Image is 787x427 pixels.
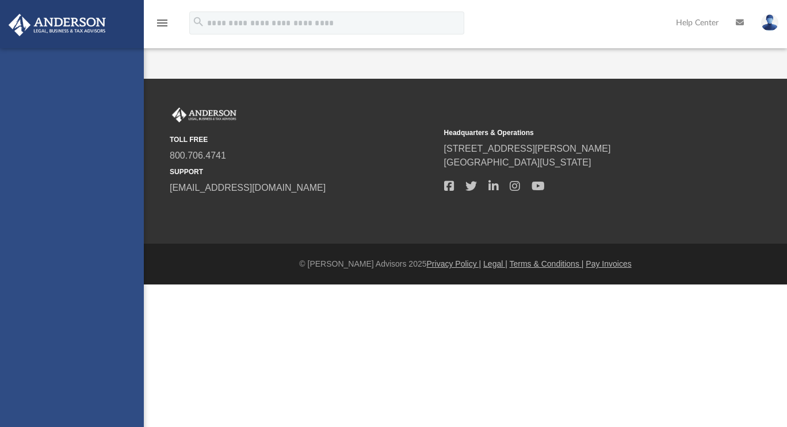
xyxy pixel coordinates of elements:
a: menu [155,22,169,30]
i: search [192,16,205,28]
small: SUPPORT [170,167,436,177]
small: TOLL FREE [170,134,436,145]
div: © [PERSON_NAME] Advisors 2025 [144,258,787,270]
a: Terms & Conditions | [510,259,584,268]
img: User Pic [761,14,778,31]
i: menu [155,16,169,30]
a: Legal | [483,259,507,268]
a: 800.706.4741 [170,151,226,160]
img: Anderson Advisors Platinum Portal [5,14,109,36]
img: Anderson Advisors Platinum Portal [170,107,239,122]
small: Headquarters & Operations [444,128,710,138]
a: [EMAIL_ADDRESS][DOMAIN_NAME] [170,183,326,193]
a: [GEOGRAPHIC_DATA][US_STATE] [444,157,591,167]
a: [STREET_ADDRESS][PERSON_NAME] [444,144,611,153]
a: Privacy Policy | [427,259,482,268]
a: Pay Invoices [586,259,631,268]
